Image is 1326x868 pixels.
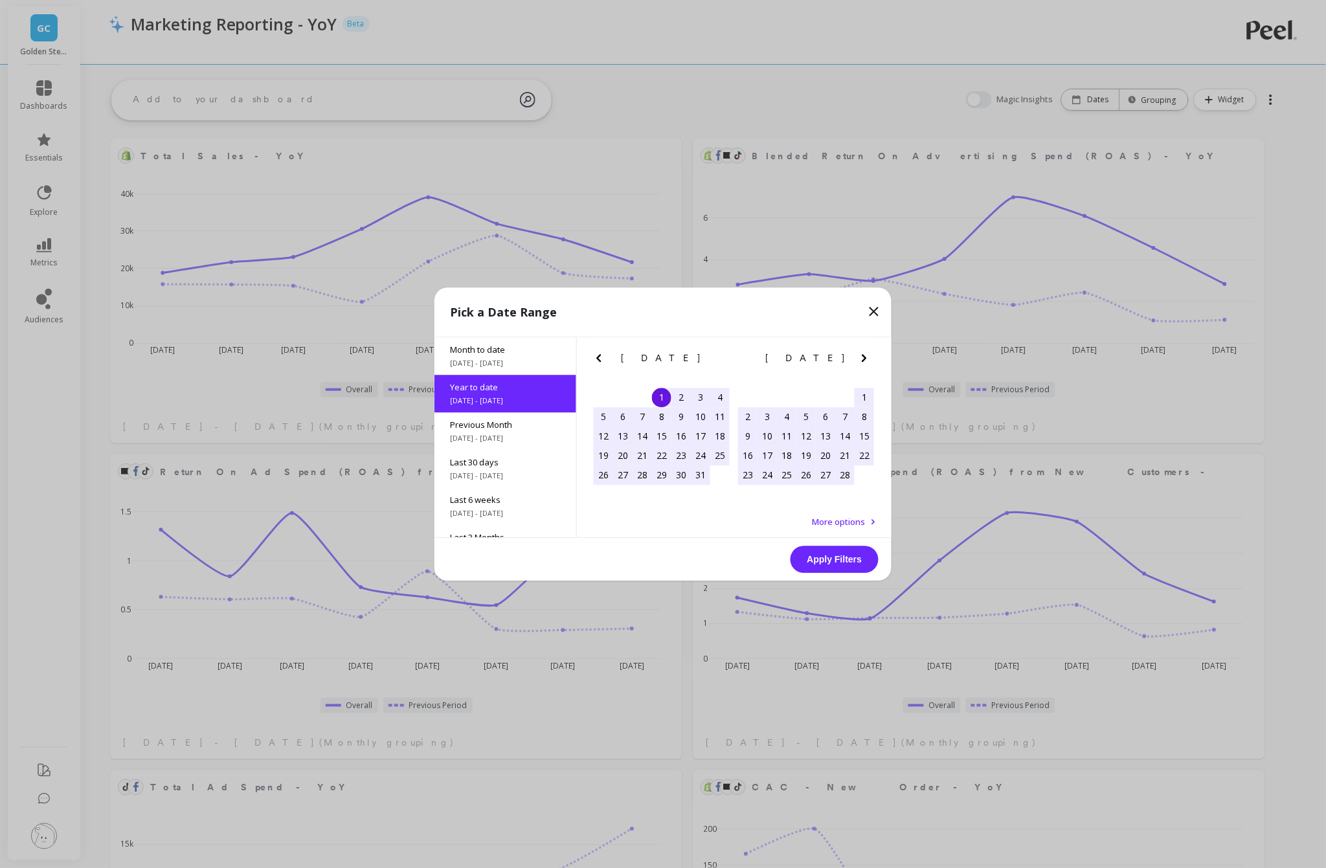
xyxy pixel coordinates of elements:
p: Pick a Date Range [450,303,557,321]
div: Choose Thursday, February 13th, 2025 [816,427,835,446]
div: Choose Monday, February 3rd, 2025 [758,407,777,427]
div: Choose Monday, February 24th, 2025 [758,465,777,485]
div: Choose Thursday, January 30th, 2025 [671,465,691,485]
span: [DATE] - [DATE] [450,508,561,518]
div: Choose Friday, January 24th, 2025 [691,446,710,465]
div: Choose Wednesday, January 15th, 2025 [652,427,671,446]
span: Last 30 days [450,456,561,468]
div: Choose Friday, February 7th, 2025 [835,407,855,427]
div: Choose Tuesday, January 28th, 2025 [633,465,652,485]
div: Choose Friday, February 21st, 2025 [835,446,855,465]
div: Choose Sunday, January 12th, 2025 [594,427,613,446]
span: [DATE] - [DATE] [450,358,561,368]
div: Choose Friday, February 14th, 2025 [835,427,855,446]
div: Choose Saturday, January 18th, 2025 [710,427,730,446]
span: Last 6 weeks [450,494,561,506]
div: Choose Sunday, January 26th, 2025 [594,465,613,485]
div: Choose Sunday, February 23rd, 2025 [738,465,758,485]
div: Choose Friday, January 3rd, 2025 [691,388,710,407]
div: Choose Saturday, February 1st, 2025 [855,388,874,407]
div: Choose Wednesday, February 26th, 2025 [796,465,816,485]
div: Choose Wednesday, January 8th, 2025 [652,407,671,427]
div: Choose Tuesday, February 4th, 2025 [777,407,796,427]
div: Choose Wednesday, January 1st, 2025 [652,388,671,407]
div: Choose Saturday, January 25th, 2025 [710,446,730,465]
div: Choose Sunday, January 19th, 2025 [594,446,613,465]
span: [DATE] - [DATE] [450,433,561,443]
span: Year to date [450,381,561,393]
div: Choose Monday, January 6th, 2025 [613,407,633,427]
span: More options [813,516,866,528]
div: Choose Thursday, January 2nd, 2025 [671,388,691,407]
div: Choose Monday, January 13th, 2025 [613,427,633,446]
span: [DATE] [766,353,847,363]
div: Choose Friday, February 28th, 2025 [835,465,855,485]
div: Choose Tuesday, February 25th, 2025 [777,465,796,485]
div: Choose Sunday, February 2nd, 2025 [738,407,758,427]
span: [DATE] [622,353,702,363]
span: Last 3 Months [450,531,561,543]
div: Choose Monday, January 20th, 2025 [613,446,633,465]
div: Choose Tuesday, January 14th, 2025 [633,427,652,446]
div: Choose Friday, January 17th, 2025 [691,427,710,446]
div: Choose Tuesday, February 11th, 2025 [777,427,796,446]
div: Choose Saturday, January 4th, 2025 [710,388,730,407]
div: Choose Tuesday, January 7th, 2025 [633,407,652,427]
div: Choose Friday, January 10th, 2025 [691,407,710,427]
div: Choose Monday, January 27th, 2025 [613,465,633,485]
button: Next Month [712,350,733,371]
div: Choose Monday, February 17th, 2025 [758,446,777,465]
span: Previous Month [450,419,561,430]
div: Choose Saturday, January 11th, 2025 [710,407,730,427]
div: Choose Thursday, January 16th, 2025 [671,427,691,446]
span: Month to date [450,344,561,355]
div: Choose Monday, February 10th, 2025 [758,427,777,446]
div: Choose Saturday, February 22nd, 2025 [855,446,874,465]
button: Apply Filters [791,546,879,573]
div: Choose Wednesday, January 22nd, 2025 [652,446,671,465]
div: Choose Wednesday, January 29th, 2025 [652,465,671,485]
span: [DATE] - [DATE] [450,471,561,481]
div: Choose Thursday, February 27th, 2025 [816,465,835,485]
div: month 2025-01 [594,388,730,485]
div: Choose Sunday, February 9th, 2025 [738,427,758,446]
div: month 2025-02 [738,388,874,485]
div: Choose Sunday, January 5th, 2025 [594,407,613,427]
div: Choose Thursday, February 20th, 2025 [816,446,835,465]
div: Choose Tuesday, January 21st, 2025 [633,446,652,465]
button: Next Month [857,350,877,371]
div: Choose Thursday, February 6th, 2025 [816,407,835,427]
div: Choose Saturday, February 8th, 2025 [855,407,874,427]
div: Choose Wednesday, February 19th, 2025 [796,446,816,465]
span: [DATE] - [DATE] [450,395,561,406]
div: Choose Thursday, January 23rd, 2025 [671,446,691,465]
div: Choose Thursday, January 9th, 2025 [671,407,691,427]
div: Choose Saturday, February 15th, 2025 [855,427,874,446]
div: Choose Sunday, February 16th, 2025 [738,446,758,465]
div: Choose Friday, January 31st, 2025 [691,465,710,485]
button: Previous Month [591,350,612,371]
div: Choose Wednesday, February 12th, 2025 [796,427,816,446]
button: Previous Month [736,350,756,371]
div: Choose Tuesday, February 18th, 2025 [777,446,796,465]
div: Choose Wednesday, February 5th, 2025 [796,407,816,427]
